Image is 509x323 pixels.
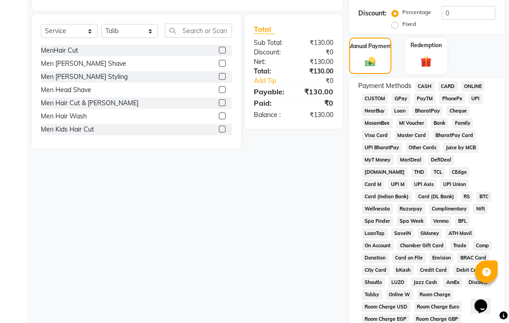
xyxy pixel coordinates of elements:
div: ₹130.00 [294,86,341,97]
span: SaveIN [391,228,414,239]
span: bKash [393,265,414,275]
div: Discount: [247,48,294,57]
span: UPI M [388,179,408,190]
div: Men Kids Hair Cut [41,125,94,134]
span: Debit Card [453,265,484,275]
span: DefiDeal [428,155,455,165]
span: Donation [362,253,389,263]
div: Sub Total: [247,38,294,48]
span: Payment Methods [358,81,411,91]
span: Spa Finder [362,216,393,226]
span: Credit Card [417,265,450,275]
span: Wellnessta [362,204,393,214]
span: Room Charge [417,289,454,300]
span: Comp [473,240,492,251]
div: MenHair Cut [41,46,78,55]
span: GMoney [418,228,442,239]
span: Loan [391,106,409,116]
a: Add Tip [247,76,301,86]
span: Total [254,24,275,34]
span: NearBuy [362,106,388,116]
span: BharatPay [412,106,443,116]
span: MI Voucher [396,118,427,128]
span: Nift [473,204,488,214]
span: CASH [415,81,435,92]
div: ₹130.00 [294,110,341,120]
div: ₹130.00 [294,67,341,76]
span: Razorpay [397,204,425,214]
div: Net: [247,57,294,67]
label: Redemption [410,41,442,49]
div: Men Hair Wash [41,112,87,121]
span: Trade [450,240,469,251]
div: Men Hair Cut & [PERSON_NAME] [41,98,138,108]
span: Tabby [362,289,382,300]
span: MosamBee [362,118,393,128]
span: UPI Axis [411,179,437,190]
span: Card (DL Bank) [415,191,457,202]
div: ₹130.00 [294,57,341,67]
span: Spa Week [397,216,427,226]
span: CEdge [449,167,469,177]
span: Complimentary [429,204,470,214]
div: ₹130.00 [294,38,341,48]
span: UPI [469,93,483,104]
span: Room Charge USD [362,302,410,312]
span: THD [411,167,427,177]
span: MyT Money [362,155,394,165]
label: Fixed [402,20,416,28]
span: PayTM [414,93,436,104]
span: UPI Union [440,179,469,190]
span: On Account [362,240,394,251]
span: Venmo [430,216,452,226]
span: PhonePe [439,93,465,104]
span: AmEx [443,277,462,288]
span: ONLINE [461,81,485,92]
div: Men Head Shave [41,85,91,95]
span: Cheque [446,106,469,116]
div: Discount: [358,9,386,18]
span: Card M [362,179,385,190]
div: Balance : [247,110,294,120]
label: Manual Payment [349,42,392,50]
span: City Card [362,265,390,275]
span: Chamber Gift Card [397,240,447,251]
div: Men [PERSON_NAME] Shave [41,59,126,69]
div: ₹0 [294,98,341,108]
iframe: chat widget [471,287,500,314]
span: Visa Card [362,130,391,141]
div: ₹0 [294,48,341,57]
img: _gift.svg [417,55,435,69]
span: Juice by MCB [443,142,479,153]
div: ₹0 [301,76,340,86]
span: BharatPay Card [433,130,476,141]
span: BTC [476,191,491,202]
span: CUSTOM [362,93,388,104]
span: UPI BharatPay [362,142,402,153]
span: LoanTap [362,228,388,239]
span: Other Cards [406,142,440,153]
span: Shoutlo [362,277,385,288]
span: Envision [430,253,454,263]
span: BFL [455,216,469,226]
span: MariDeal [397,155,425,165]
span: Room Charge Euro [414,302,462,312]
span: Jazz Cash [411,277,440,288]
img: _cash.svg [362,56,379,68]
span: Card on File [392,253,426,263]
span: Bank [431,118,449,128]
span: RS [461,191,473,202]
span: Card (Indian Bank) [362,191,412,202]
span: Master Card [395,130,429,141]
span: GPay [392,93,410,104]
span: LUZO [389,277,407,288]
span: Family [452,118,473,128]
div: Payable: [247,86,294,97]
span: BRAC Card [457,253,489,263]
div: Total: [247,67,294,76]
span: Discover [466,277,491,288]
span: TCL [431,167,445,177]
span: ATH Movil [445,228,474,239]
div: Men [PERSON_NAME] Styling [41,72,128,82]
div: Paid: [247,98,294,108]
